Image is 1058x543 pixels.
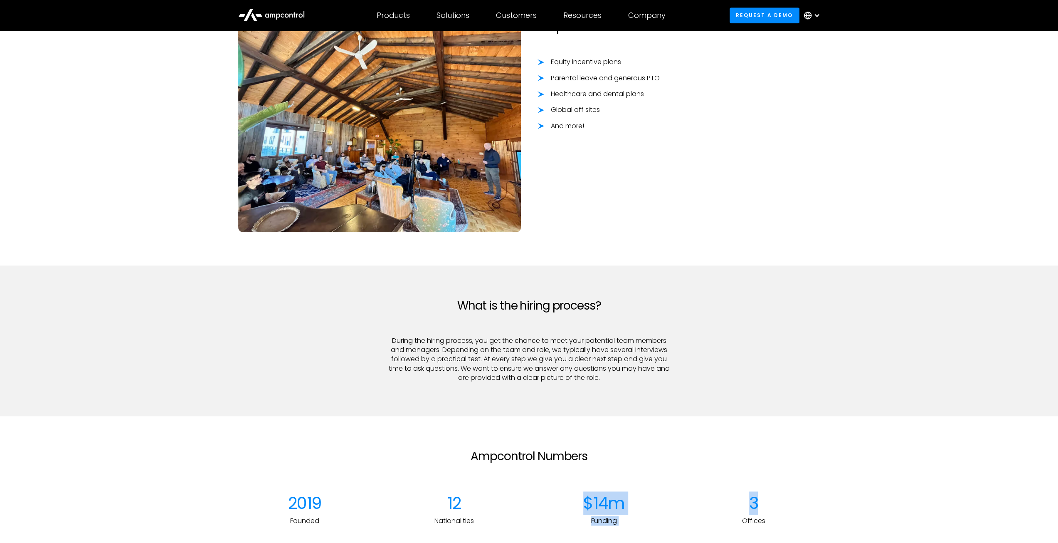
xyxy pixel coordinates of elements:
[377,11,410,20] div: Products
[551,105,600,114] div: Global off sites
[437,11,469,20] div: Solutions
[551,57,621,67] div: Equity incentive plans
[538,516,671,526] p: Funding
[388,299,671,313] h2: What is the hiring process?
[563,11,602,20] div: Resources
[538,493,671,513] div: $14m
[628,11,666,20] div: Company
[551,89,644,99] div: Healthcare and dental plans
[388,449,671,464] h2: Ampcontrol Numbers
[730,7,799,23] a: Request a demo
[388,493,521,513] div: 12
[388,516,521,526] p: Nationalities
[551,121,584,131] div: And more!
[551,74,660,83] div: Parental leave and generous PTO
[687,493,820,513] div: 3
[687,516,820,526] p: Offices
[388,336,671,383] p: During the hiring process, you get the chance to meet your potential team members and managers. D...
[238,516,371,526] p: Founded
[538,20,820,35] h2: Ampcontrol benefits
[238,493,371,513] div: 2019
[496,11,537,20] div: Customers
